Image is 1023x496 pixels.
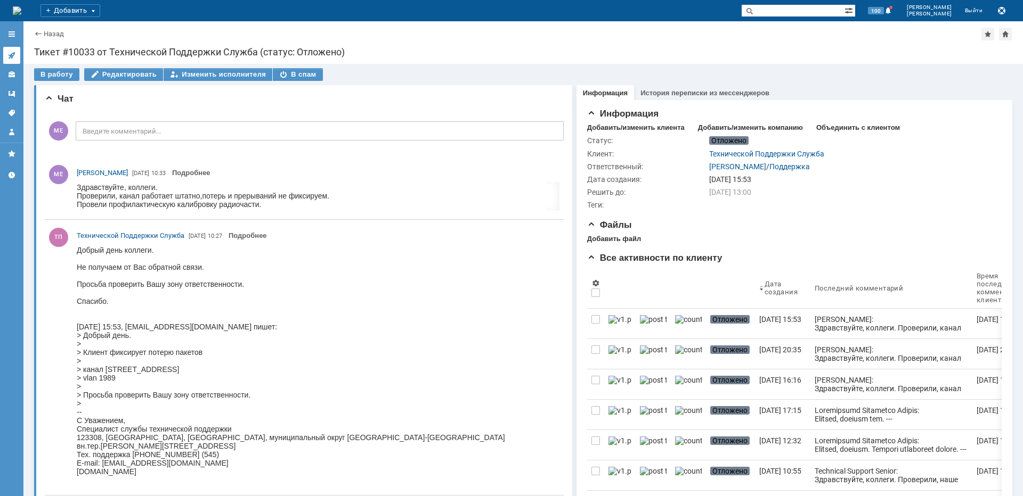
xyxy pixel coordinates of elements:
[3,123,20,140] a: Мой профиль
[3,47,20,64] a: Активности
[587,109,659,119] span: Информация
[3,85,20,102] a: Шаблоны комментариев
[675,315,702,324] img: counter.png
[587,175,707,184] div: Дата создания:
[640,315,667,324] img: post ticket.png
[77,168,128,178] a: [PERSON_NAME]
[77,169,128,177] span: [PERSON_NAME]
[710,406,750,415] span: Отложено
[675,406,702,415] img: counter.png
[640,376,667,384] img: post ticket.png
[977,406,1019,415] div: [DATE] 18:29
[710,345,750,354] span: Отложено
[810,400,972,429] a: Loremipsumd Sitametco Adipis: Elitsed, doeiusm tem. --- ==================================== Inci...
[816,123,900,132] div: Объединить с клиентом
[229,232,267,239] a: Подробнее
[815,376,968,410] div: [PERSON_NAME]: Здравствуйте, коллеги. Проверили, канал работает штатно,потерь и прерываний не фик...
[706,400,755,429] a: Отложено
[709,188,751,196] span: [DATE] 13:00
[640,345,667,354] img: post ticket.png
[671,309,706,338] a: counter.png
[755,309,810,338] a: [DATE] 15:53
[587,253,722,263] span: Все активности по клиенту
[815,284,903,292] div: Последний комментарий
[710,436,750,445] span: Отложено
[977,436,1019,445] div: [DATE] 13:22
[636,369,671,399] a: post ticket.png
[710,315,750,324] span: Отложено
[675,467,702,475] img: counter.png
[759,467,801,475] div: [DATE] 10:55
[810,460,972,490] a: Technical Support Senior: Здравствуйте, коллеги. Проверили, наше оконечное оборудование на сторон...
[671,369,706,399] a: counter.png
[810,309,972,338] a: [PERSON_NAME]: Здравствуйте, коллеги. Проверили, канал работает штатно,потерь и прерываний не фик...
[755,268,810,309] th: Дата создания
[591,279,600,287] span: Настройки
[587,188,707,196] div: Решить до:
[34,47,1012,57] div: Тикет #10033 от Технической Поддержки Служба (статус: Отложено)
[698,123,803,132] div: Добавить/изменить компанию
[640,436,667,445] img: post ticket.png
[3,66,20,83] a: Клиенты
[759,406,801,415] div: [DATE] 17:15
[636,430,671,460] a: post ticket.png
[810,430,972,460] a: Loremipsumd Sitametco Adipis: Elitsed, doeiusm. Tempori utlaboreet dolore. --- ==================...
[671,430,706,460] a: counter.png
[977,315,1019,324] div: [DATE] 10:27
[640,467,667,475] img: post ticket.png
[709,150,824,158] a: Технической Поддержки Служба
[977,376,1019,384] div: [DATE] 16:16
[999,28,1012,40] div: Сделать домашней страницей
[995,4,1008,17] button: Сохранить лог
[604,460,636,490] a: v1.png
[608,436,631,445] img: v1.png
[977,345,1019,354] div: [DATE] 20:35
[132,170,149,177] span: [DATE]
[709,162,810,171] div: /
[755,339,810,369] a: [DATE] 20:35
[608,467,631,475] img: v1.png
[604,339,636,369] a: v1.png
[765,280,798,296] div: Дата создания
[759,436,801,445] div: [DATE] 12:32
[587,136,707,145] div: Статус:
[907,4,952,11] span: [PERSON_NAME]
[3,104,20,121] a: Теги
[755,430,810,460] a: [DATE] 12:32
[587,235,641,243] div: Добавить файл
[636,309,671,338] a: post ticket.png
[587,123,685,132] div: Добавить/изменить клиента
[77,230,184,241] a: Технической Поддержки Служба
[706,430,755,460] a: Отложено
[608,376,631,384] img: v1.png
[759,345,801,354] div: [DATE] 20:35
[172,169,210,177] a: Подробнее
[587,220,632,230] span: Файлы
[907,11,952,17] span: [PERSON_NAME]
[151,170,166,177] span: 10:33
[636,339,671,369] a: post ticket.png
[640,89,769,97] a: История переписки из мессенджеров
[977,467,1019,475] div: [DATE] 12:29
[587,150,707,158] div: Клиент:
[608,345,631,354] img: v1.png
[208,233,222,239] span: 10:27
[604,400,636,429] a: v1.png
[587,201,707,209] div: Теги:
[49,121,68,140] span: МЕ
[759,376,801,384] div: [DATE] 16:16
[868,7,884,14] span: 100
[815,315,968,358] div: [PERSON_NAME]: Здравствуйте, коллеги. Проверили, канал работает штатно,потерь и прерываний не фик...
[709,136,749,145] span: Отложено
[710,467,750,475] span: Отложено
[706,369,755,399] a: Отложено
[675,436,702,445] img: counter.png
[636,400,671,429] a: post ticket.png
[587,162,707,171] div: Ответственный:
[675,345,702,354] img: counter.png
[845,5,855,15] span: Расширенный поиск
[759,315,801,324] div: [DATE] 15:53
[671,339,706,369] a: counter.png
[675,376,702,384] img: counter.png
[604,430,636,460] a: v1.png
